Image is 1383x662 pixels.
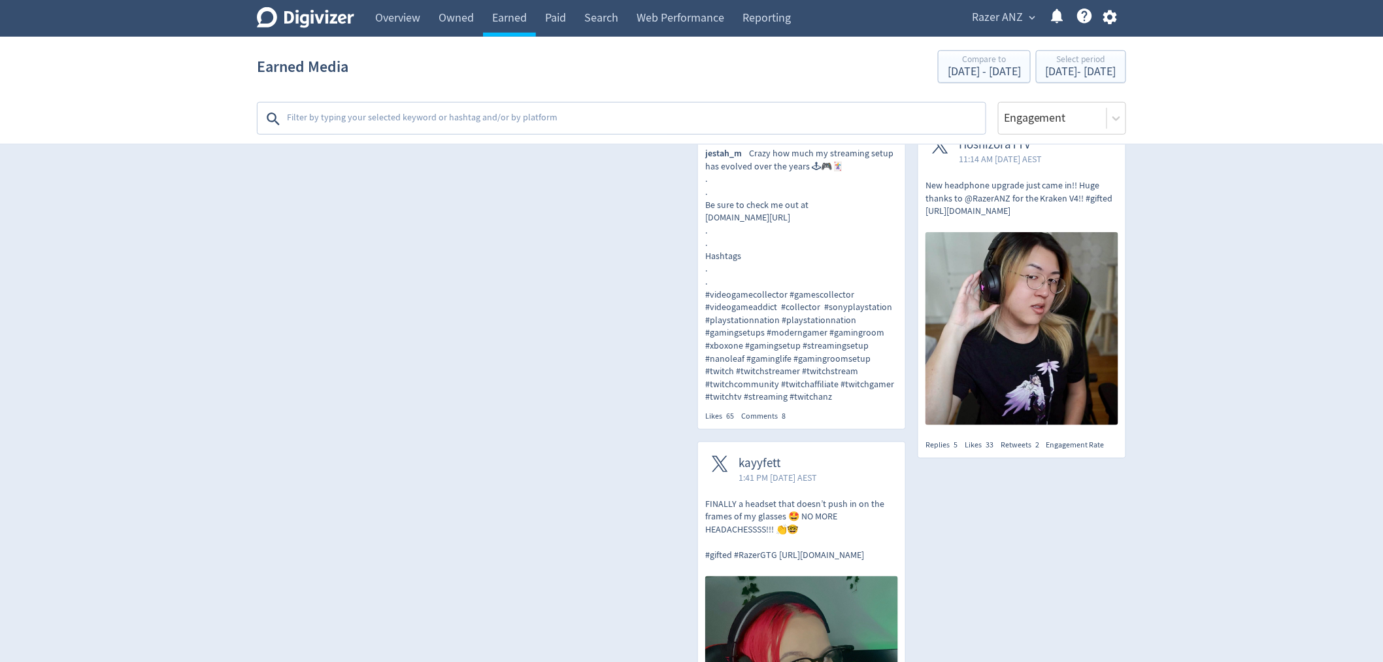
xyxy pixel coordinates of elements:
span: 2 [1035,440,1039,450]
span: HoshizoraTTV [959,137,1042,152]
p: New headphone upgrade just came in!! Huge thanks to @RazerANZ for the Kraken V4!! #gifted [URL][D... [925,179,1118,218]
span: 1:41 PM [DATE] AEST [739,471,817,484]
span: 8 [782,411,786,421]
div: Likes [705,411,741,422]
div: Retweets [1001,440,1046,451]
div: [DATE] - [DATE] [948,66,1021,78]
button: Select period[DATE]- [DATE] [1036,50,1126,83]
a: HoshizoraTTV11:14 AM [DATE] AESTNew headphone upgrade just came in!! Huge thanks to @RazerANZ for... [918,124,1125,429]
span: 5 [954,440,958,450]
div: Replies [925,440,965,451]
span: jestah_m [705,147,749,160]
button: Razer ANZ [967,7,1039,28]
span: expand_more [1026,12,1038,24]
p: Crazy how much my streaming setup has evolved over the years 🕹🎮🃏 . . Be sure to check me out at [... [705,147,898,404]
span: 11:14 AM [DATE] AEST [959,152,1042,165]
span: 65 [726,411,734,421]
div: Compare to [948,55,1021,66]
span: kayyfett [739,456,817,471]
div: Comments [741,411,793,422]
div: [DATE] - [DATE] [1046,66,1116,78]
span: 33 [986,440,993,450]
div: Select period [1046,55,1116,66]
div: Engagement Rate [1046,440,1105,451]
p: FINALLY a headset that doesn’t push in on the frames of my glasses 🤩 NO MORE HEADACHESSSS!!! 👏🤓 #... [705,498,898,562]
button: Compare to[DATE] - [DATE] [938,50,1031,83]
span: Razer ANZ [972,7,1023,28]
div: Likes [965,440,1001,451]
h1: Earned Media [257,46,348,88]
